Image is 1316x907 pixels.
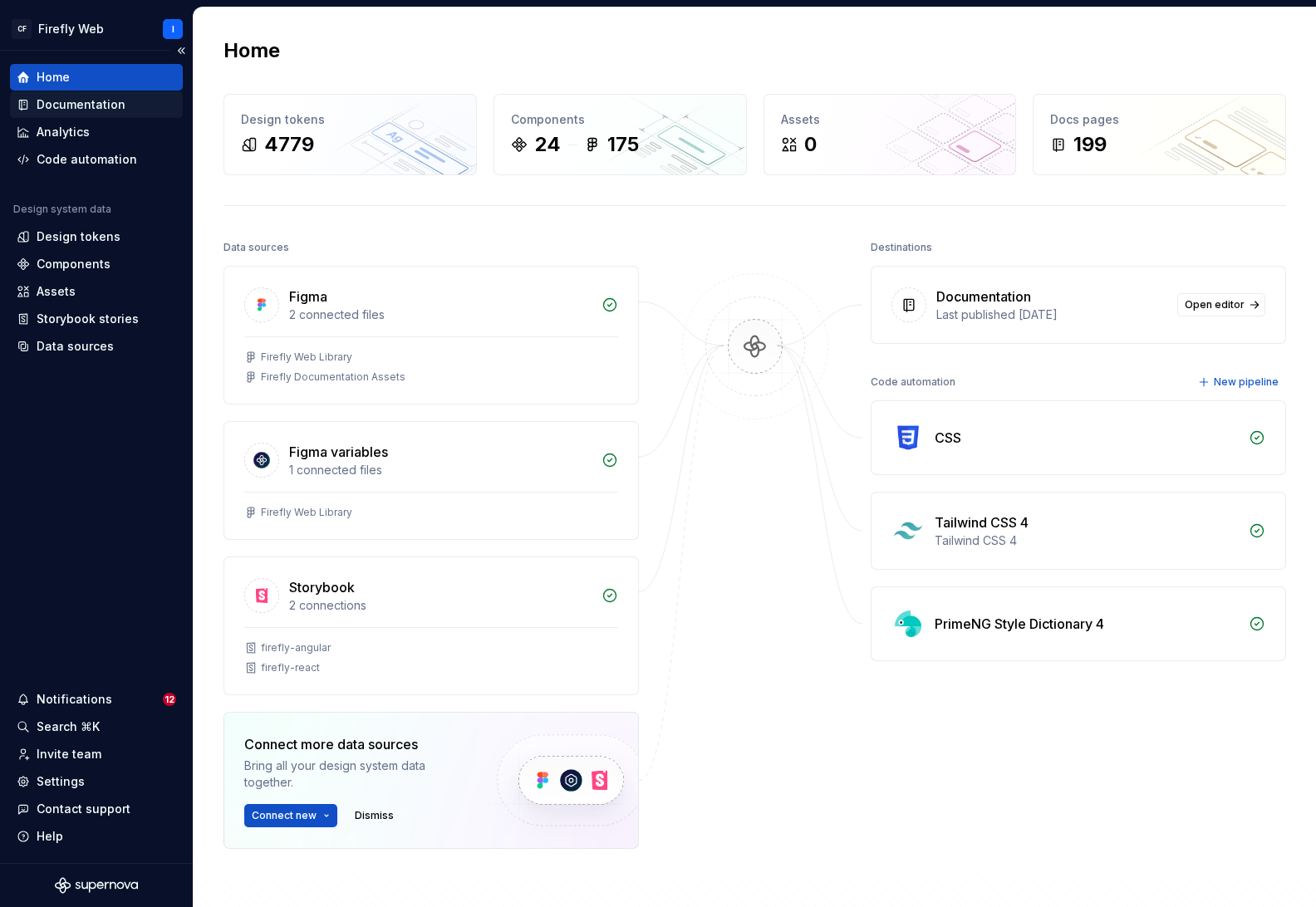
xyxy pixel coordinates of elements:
a: Analytics [10,119,183,145]
span: 12 [163,693,176,706]
div: Connect more data sources [244,734,469,754]
a: Data sources [10,333,183,360]
span: Dismiss [355,809,394,822]
button: New pipeline [1193,370,1286,394]
div: Contact support [37,801,130,817]
a: Invite team [10,741,183,767]
button: Dismiss [347,804,401,827]
div: Analytics [37,124,90,140]
div: CSS [935,428,961,448]
a: Design tokens4779 [223,94,477,175]
button: Notifications12 [10,686,183,713]
h2: Home [223,37,280,64]
div: Firefly Web [38,21,104,37]
a: Assets [10,278,183,305]
button: Help [10,823,183,850]
div: Figma variables [289,442,388,462]
div: Notifications [37,691,112,708]
div: Code automation [871,370,955,394]
div: Data sources [223,236,289,259]
a: Figma variables1 connected filesFirefly Web Library [223,421,639,540]
div: Design tokens [241,111,459,128]
div: Components [511,111,729,128]
div: Figma [289,287,327,306]
div: Invite team [37,746,101,762]
div: Firefly Web Library [261,506,352,519]
a: Design tokens [10,223,183,250]
div: Documentation [936,287,1031,306]
div: Storybook [289,577,355,597]
div: Help [37,828,63,845]
div: Components [37,256,110,272]
div: 199 [1073,131,1107,158]
div: Home [37,69,70,86]
button: Collapse sidebar [169,39,193,62]
div: Last published [DATE] [936,306,1167,323]
div: Documentation [37,96,125,113]
button: Connect new [244,804,337,827]
div: firefly-angular [261,641,331,655]
span: Connect new [252,809,317,822]
div: PrimeNG Style Dictionary 4 [935,614,1104,634]
div: Design system data [13,203,111,216]
div: Assets [781,111,999,128]
a: Storybook stories [10,306,183,332]
div: Tailwind CSS 4 [935,512,1029,532]
div: Bring all your design system data together. [244,757,469,791]
div: 1 connected files [289,462,592,478]
a: Docs pages199 [1033,94,1286,175]
button: CFFirefly WebI [3,11,189,47]
div: Search ⌘K [37,718,100,735]
a: Assets0 [764,94,1017,175]
div: Destinations [871,236,932,259]
a: Code automation [10,146,183,173]
a: Home [10,64,183,91]
div: Assets [37,283,76,300]
div: I [172,22,174,36]
div: firefly-react [261,661,320,674]
div: Firefly Documentation Assets [261,370,405,384]
div: 4779 [264,131,314,158]
div: 24 [534,131,561,158]
a: Components [10,251,183,277]
a: Settings [10,768,183,795]
span: New pipeline [1214,375,1279,389]
div: Code automation [37,151,137,168]
svg: Supernova Logo [55,877,138,894]
div: Firefly Web Library [261,351,352,364]
a: Components24175 [493,94,747,175]
div: Design tokens [37,228,120,245]
div: Data sources [37,338,114,355]
a: Storybook2 connectionsfirefly-angularfirefly-react [223,556,639,695]
a: Open editor [1177,293,1265,316]
button: Contact support [10,796,183,822]
button: Search ⌘K [10,713,183,740]
div: 0 [804,131,817,158]
div: 2 connected files [289,306,592,323]
div: CF [12,19,32,39]
div: 175 [607,131,639,158]
a: Documentation [10,91,183,118]
div: Settings [37,773,85,790]
div: Tailwind CSS 4 [935,532,1239,549]
div: Docs pages [1050,111,1269,128]
span: Open editor [1185,298,1245,311]
div: Storybook stories [37,311,139,327]
a: Figma2 connected filesFirefly Web LibraryFirefly Documentation Assets [223,266,639,404]
div: 2 connections [289,597,592,614]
